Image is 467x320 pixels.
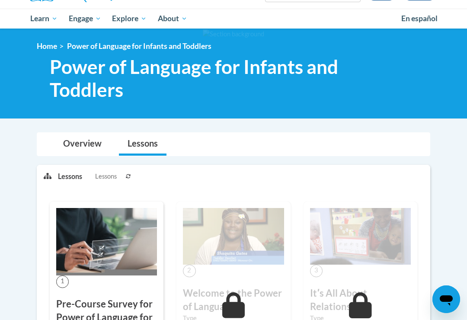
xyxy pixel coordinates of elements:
[67,42,211,51] span: Power of Language for Infants and Toddlers
[24,9,443,29] div: Main menu
[432,285,460,313] iframe: Button to launch messaging window
[310,287,411,314] h3: Itʹs All About Relationships
[152,9,193,29] a: About
[56,275,69,288] span: 1
[158,13,187,24] span: About
[95,172,117,181] span: Lessons
[30,13,58,24] span: Learn
[58,172,82,181] p: Lessons
[50,55,342,101] span: Power of Language for Infants and Toddlers
[54,133,110,156] a: Overview
[183,287,284,314] h3: Welcome to the Power of Language
[106,9,152,29] a: Explore
[401,14,438,23] span: En español
[310,265,323,277] span: 3
[37,42,57,51] a: Home
[203,29,264,39] img: Section background
[119,133,166,156] a: Lessons
[25,9,63,29] a: Learn
[396,10,443,28] a: En español
[69,13,101,24] span: Engage
[112,13,147,24] span: Explore
[183,265,195,277] span: 2
[56,208,157,275] img: Course Image
[63,9,107,29] a: Engage
[183,208,284,265] img: Course Image
[310,208,411,265] img: Course Image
